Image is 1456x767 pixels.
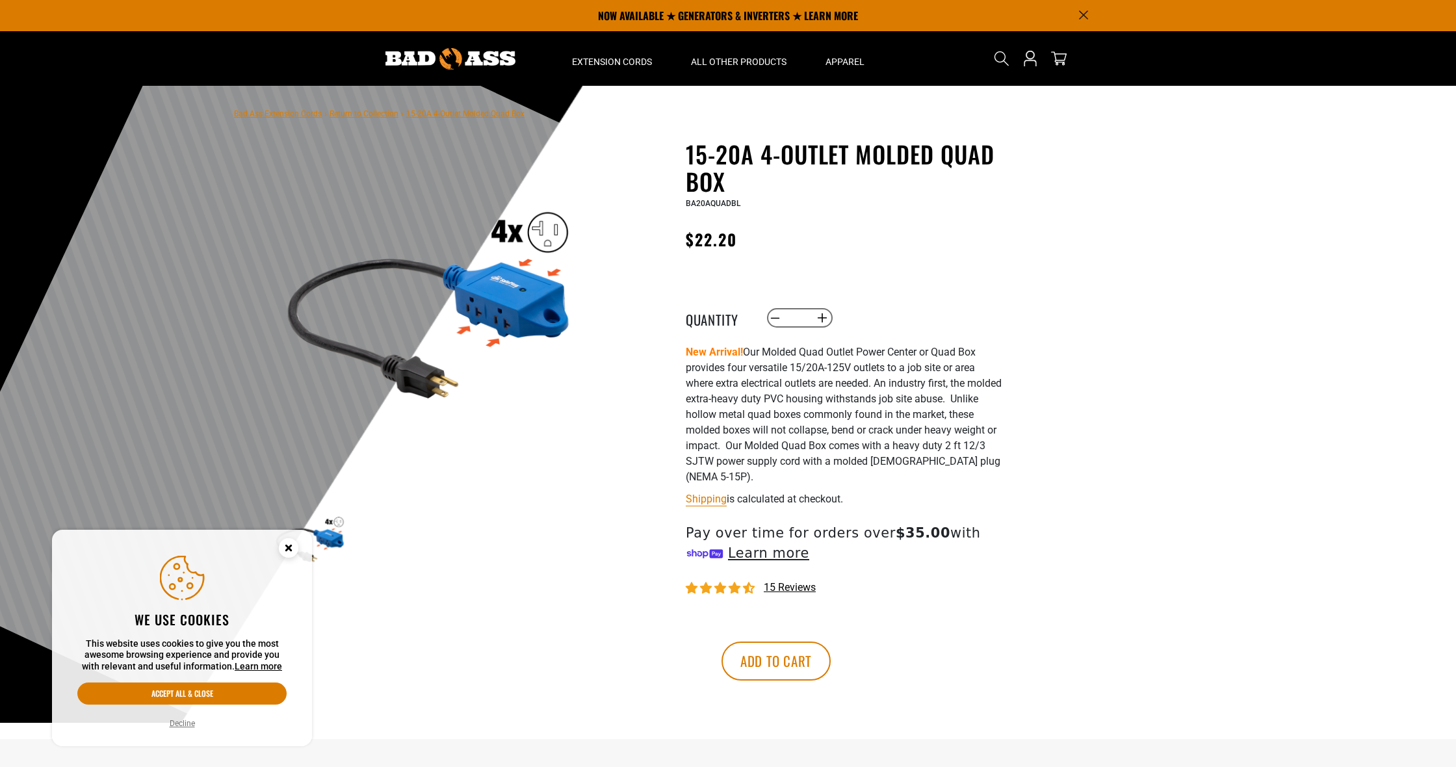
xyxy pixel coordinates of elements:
[686,490,1004,508] div: is calculated at checkout.
[330,109,398,118] a: Return to Collection
[825,56,864,68] span: Apparel
[686,309,751,326] label: Quantity
[235,661,282,671] a: Learn more
[686,344,1004,485] p: Our Molded Quad Outlet Power Center or Quad Box provides four versatile 15/20A-125V outlets to a ...
[691,56,786,68] span: All Other Products
[324,109,327,118] span: ›
[401,109,404,118] span: ›
[686,493,727,505] a: Shipping
[686,582,757,595] span: 4.40 stars
[991,48,1012,69] summary: Search
[671,31,806,86] summary: All Other Products
[234,105,525,121] nav: breadcrumbs
[721,642,831,681] button: Add to cart
[686,140,1004,195] h1: 15-20A 4-Outlet Molded Quad Box
[77,611,287,628] h2: We use cookies
[764,581,816,593] span: 15 reviews
[77,682,287,705] button: Accept all & close
[686,227,737,251] span: $22.20
[234,109,322,118] a: Bad Ass Extension Cords
[686,199,740,208] span: BA20AQUADBL
[806,31,884,86] summary: Apparel
[385,48,515,70] img: Bad Ass Extension Cords
[552,31,671,86] summary: Extension Cords
[406,109,525,118] span: 15-20A 4-Outlet Molded Quad Box
[572,56,652,68] span: Extension Cords
[77,638,287,673] p: This website uses cookies to give you the most awesome browsing experience and provide you with r...
[52,530,312,747] aside: Cookie Consent
[166,717,199,730] button: Decline
[686,346,743,358] strong: New Arrival!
